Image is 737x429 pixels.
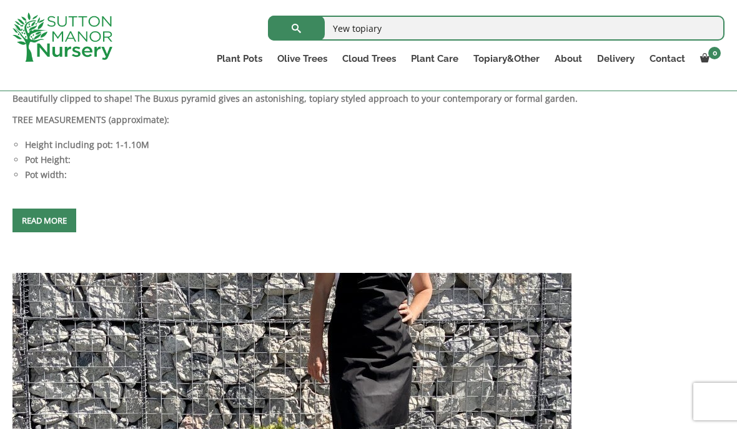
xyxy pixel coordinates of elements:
a: Contact [642,50,693,67]
a: Delivery [590,50,642,67]
a: Topiary&Other [466,50,547,67]
a: 0 [693,50,725,67]
strong: Pot Height: [25,154,71,165]
a: Taxus Baccata Yew Ball 45-50cm [12,400,571,412]
strong: Height including pot: 1-1.10M [25,139,149,150]
strong: Pot width: [25,169,67,180]
a: Read more [12,209,76,232]
a: About [547,50,590,67]
a: Olive Trees [270,50,335,67]
img: logo [12,12,112,62]
a: Plant Care [403,50,466,67]
strong: TREE MEASUREMENTS (approximate): [12,114,169,126]
strong: Beautifully clipped to shape! The Buxus pyramid gives an astonishing, topiary styled approach to ... [12,92,578,104]
span: 0 [708,47,721,59]
input: Search... [268,16,725,41]
a: Plant Pots [209,50,270,67]
a: Cloud Trees [335,50,403,67]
